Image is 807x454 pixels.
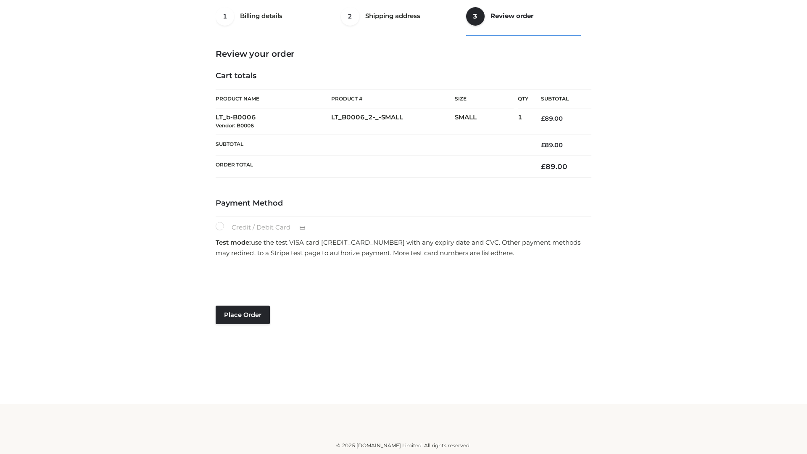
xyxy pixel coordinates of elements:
a: here [498,249,513,257]
strong: Test mode: [216,238,251,246]
img: Credit / Debit Card [295,223,310,233]
bdi: 89.00 [541,162,567,171]
span: £ [541,141,545,149]
td: LT_b-B0006 [216,108,331,135]
th: Product # [331,89,455,108]
bdi: 89.00 [541,115,563,122]
th: Order Total [216,156,528,178]
td: 1 [518,108,528,135]
bdi: 89.00 [541,141,563,149]
th: Size [455,90,514,108]
h4: Payment Method [216,199,591,208]
iframe: Secure payment input frame [214,261,590,292]
p: use the test VISA card [CREDIT_CARD_NUMBER] with any expiry date and CVC. Other payment methods m... [216,237,591,259]
th: Subtotal [216,135,528,155]
button: Place order [216,306,270,324]
span: £ [541,162,546,171]
th: Product Name [216,89,331,108]
div: © 2025 [DOMAIN_NAME] Limited. All rights reserved. [125,441,682,450]
td: LT_B0006_2-_-SMALL [331,108,455,135]
h3: Review your order [216,49,591,59]
span: £ [541,115,545,122]
th: Qty [518,89,528,108]
h4: Cart totals [216,71,591,81]
th: Subtotal [528,90,591,108]
td: SMALL [455,108,518,135]
small: Vendor: B0006 [216,122,254,129]
label: Credit / Debit Card [216,222,314,233]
